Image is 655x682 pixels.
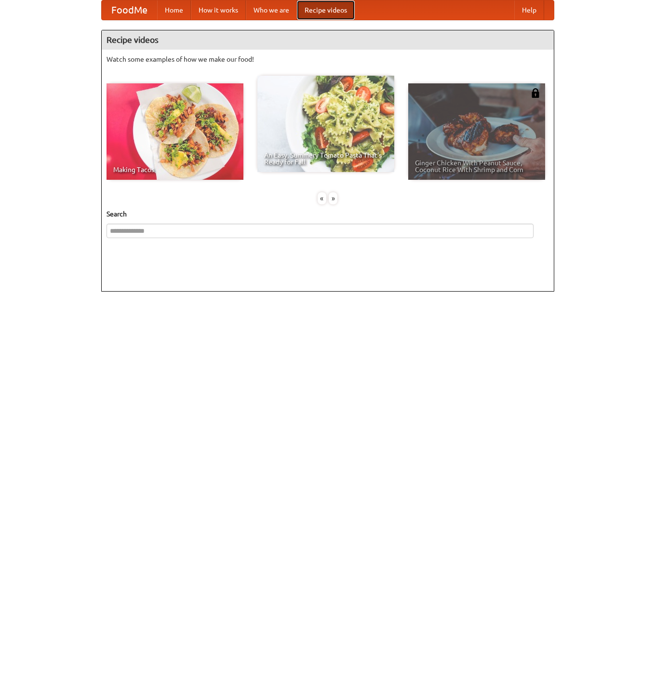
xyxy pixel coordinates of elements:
span: Making Tacos [113,166,237,173]
a: Home [157,0,191,20]
span: An Easy, Summery Tomato Pasta That's Ready for Fall [264,152,388,165]
div: « [318,192,326,204]
a: An Easy, Summery Tomato Pasta That's Ready for Fall [257,76,394,172]
h4: Recipe videos [102,30,554,50]
a: Recipe videos [297,0,355,20]
div: » [329,192,337,204]
a: Help [514,0,544,20]
a: Making Tacos [107,83,243,180]
img: 483408.png [531,88,540,98]
a: FoodMe [102,0,157,20]
a: How it works [191,0,246,20]
h5: Search [107,209,549,219]
a: Who we are [246,0,297,20]
p: Watch some examples of how we make our food! [107,54,549,64]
